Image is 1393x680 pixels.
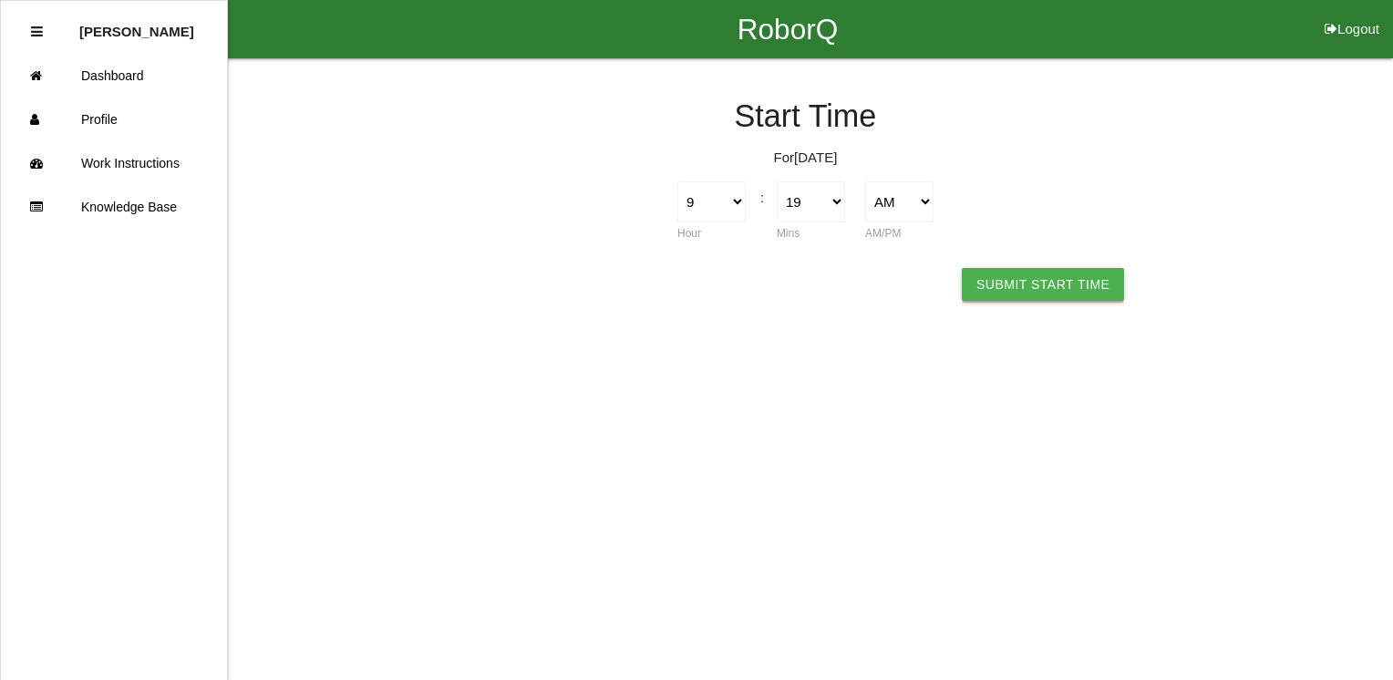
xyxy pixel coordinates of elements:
[756,181,767,209] div: :
[1,54,227,98] a: Dashboard
[962,268,1124,301] button: Submit Start Time
[865,227,901,240] label: AM/PM
[1,141,227,185] a: Work Instructions
[273,99,1337,134] h4: Start Time
[31,10,43,54] div: Close
[1,98,227,141] a: Profile
[677,227,701,240] label: Hour
[777,227,800,240] label: Mins
[1,185,227,229] a: Knowledge Base
[273,148,1337,169] p: For [DATE]
[79,10,194,39] p: Dawn Gardner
